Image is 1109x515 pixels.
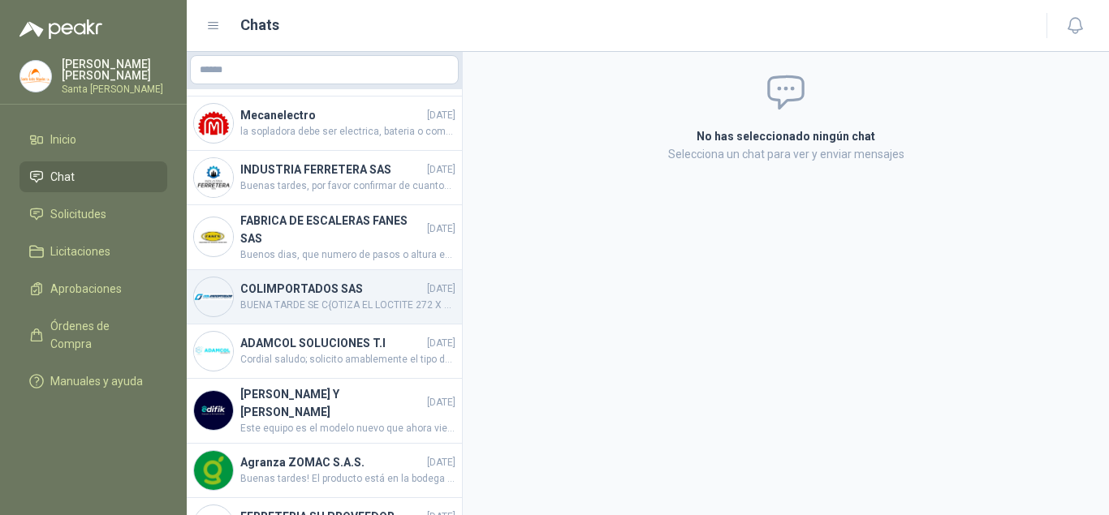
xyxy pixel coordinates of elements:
img: Company Logo [194,217,233,256]
h4: FABRICA DE ESCALERAS FANES SAS [240,212,424,247]
span: la sopladora debe ser electrica, bateria o combustion ? [240,124,455,139]
a: Company LogoCOLIMPORTADOS SAS[DATE]BUENA TARDE SE C{OTIZA EL LOCTITE 272 X LOS ML, YA QUE ES EL Q... [187,270,462,324]
span: [DATE] [427,162,455,178]
a: Licitaciones [19,236,167,267]
span: Inicio [50,131,76,148]
a: Manuales y ayuda [19,366,167,397]
img: Company Logo [194,391,233,430]
h4: [PERSON_NAME] Y [PERSON_NAME] [240,385,424,421]
span: [DATE] [427,108,455,123]
a: Company LogoAgranza ZOMAC S.A.S.[DATE]Buenas tardes! El producto está en la bodega de interrapidi... [187,444,462,498]
p: Santa [PERSON_NAME] [62,84,167,94]
img: Company Logo [194,104,233,143]
a: Solicitudes [19,199,167,230]
span: Cordial saludo; solicito amablemente el tipo de frecuencia, si es UHF o VHF por favor. Quedo aten... [240,352,455,367]
span: Buenos dias, que numero de pasos o altura es la escalera, material y tipo de trabajo que realizan... [240,247,455,263]
img: Company Logo [194,332,233,371]
img: Company Logo [194,451,233,490]
span: Buenas tardes! El producto está en la bodega de interrapidisimo en Pradera, nos indican que no pu... [240,471,455,487]
img: Company Logo [194,158,233,197]
span: Solicitudes [50,205,106,223]
a: Company LogoINDUSTRIA FERRETERA SAS[DATE]Buenas tardes, por favor confirmar de cuantos peldaños e... [187,151,462,205]
span: Este equipo es el modelo nuevo que ahora viene el anterior del que ustedes enviaron ficha ya no v... [240,421,455,436]
span: Chat [50,168,75,186]
span: Órdenes de Compra [50,317,152,353]
h4: Mecanelectro [240,106,424,124]
span: Manuales y ayuda [50,372,143,390]
h2: No has seleccionado ningún chat [503,127,1069,145]
a: Chat [19,161,167,192]
img: Company Logo [20,61,51,92]
h4: COLIMPORTADOS SAS [240,280,424,298]
span: [DATE] [427,221,455,237]
a: Company LogoADAMCOL SOLUCIONES T.I[DATE]Cordial saludo; solicito amablemente el tipo de frecuenci... [187,324,462,379]
a: Órdenes de Compra [19,311,167,359]
span: Buenas tardes, por favor confirmar de cuantos peldaños es la escalera que requieren. [240,178,455,194]
span: [DATE] [427,455,455,470]
h4: ADAMCOL SOLUCIONES T.I [240,334,424,352]
img: Company Logo [194,277,233,316]
a: Company LogoFABRICA DE ESCALERAS FANES SAS[DATE]Buenos dias, que numero de pasos o altura es la e... [187,205,462,270]
p: Selecciona un chat para ver y enviar mensajes [503,145,1069,163]
span: [DATE] [427,281,455,297]
h4: INDUSTRIA FERRETERA SAS [240,161,424,178]
a: Company LogoMecanelectro[DATE]la sopladora debe ser electrica, bateria o combustion ? [187,97,462,151]
span: Aprobaciones [50,280,122,298]
span: [DATE] [427,336,455,351]
span: Licitaciones [50,242,110,260]
img: Logo peakr [19,19,102,39]
a: Aprobaciones [19,273,167,304]
h4: Agranza ZOMAC S.A.S. [240,453,424,471]
span: [DATE] [427,395,455,410]
span: BUENA TARDE SE C{OTIZA EL LOCTITE 272 X LOS ML, YA QUE ES EL QUE VIENE POR 10ML , EL 271 TAMBIEN ... [240,298,455,313]
a: Inicio [19,124,167,155]
h1: Chats [240,14,279,36]
a: Company Logo[PERSON_NAME] Y [PERSON_NAME][DATE]Este equipo es el modelo nuevo que ahora viene el ... [187,379,462,444]
p: [PERSON_NAME] [PERSON_NAME] [62,58,167,81]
